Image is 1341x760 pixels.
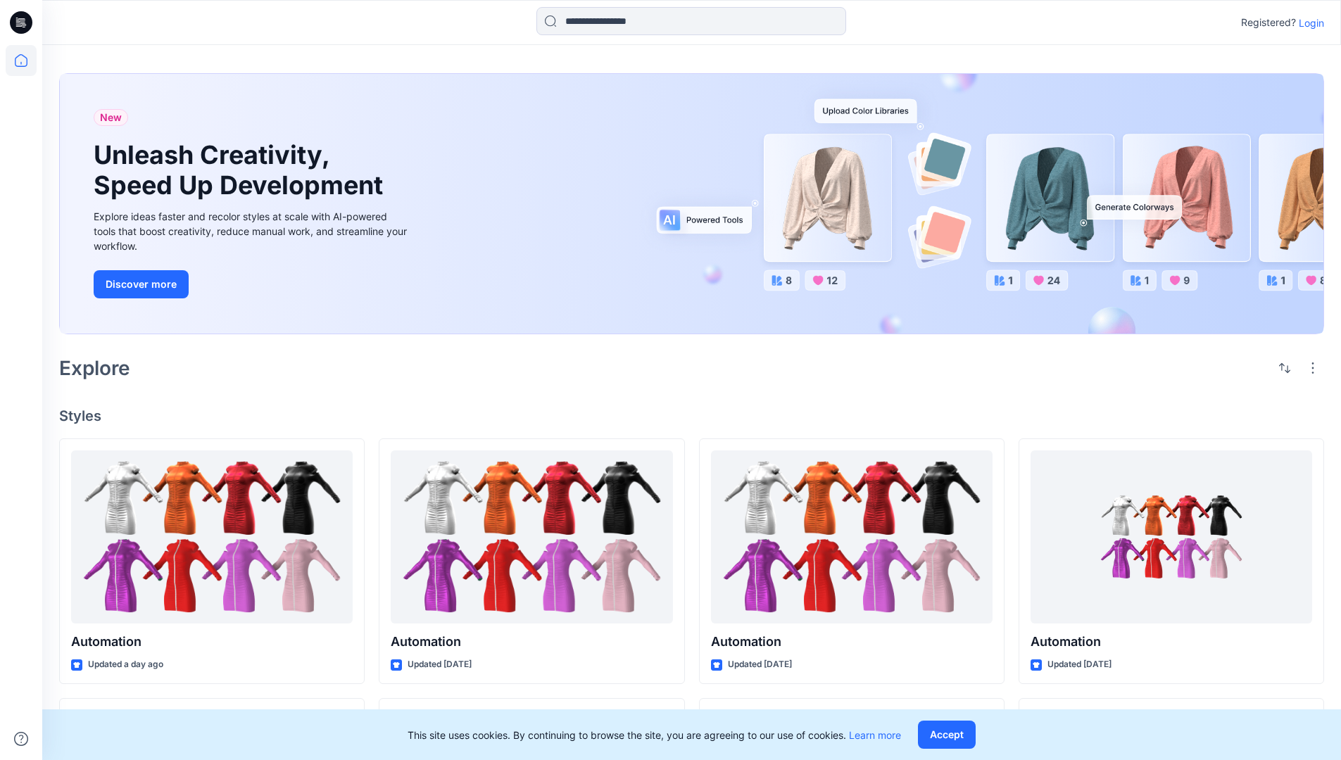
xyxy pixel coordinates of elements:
[391,450,672,624] a: Automation
[918,721,976,749] button: Accept
[849,729,901,741] a: Learn more
[71,632,353,652] p: Automation
[71,450,353,624] a: Automation
[100,109,122,126] span: New
[391,632,672,652] p: Automation
[94,270,189,298] button: Discover more
[408,657,472,672] p: Updated [DATE]
[1031,450,1312,624] a: Automation
[408,728,901,742] p: This site uses cookies. By continuing to browse the site, you are agreeing to our use of cookies.
[94,270,410,298] a: Discover more
[711,632,993,652] p: Automation
[1047,657,1112,672] p: Updated [DATE]
[94,140,389,201] h1: Unleash Creativity, Speed Up Development
[1299,15,1324,30] p: Login
[94,209,410,253] div: Explore ideas faster and recolor styles at scale with AI-powered tools that boost creativity, red...
[1031,632,1312,652] p: Automation
[1241,14,1296,31] p: Registered?
[59,407,1324,424] h4: Styles
[728,657,792,672] p: Updated [DATE]
[88,657,163,672] p: Updated a day ago
[59,357,130,379] h2: Explore
[711,450,993,624] a: Automation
